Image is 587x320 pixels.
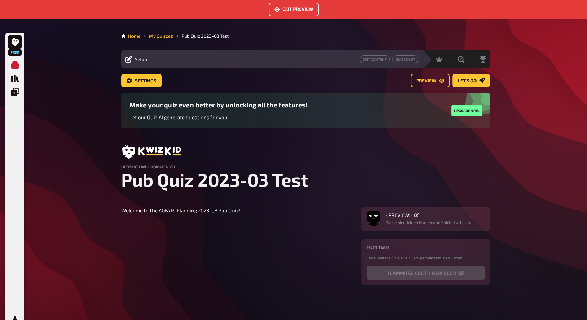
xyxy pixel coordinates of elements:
span: Settings [135,79,156,83]
li: Pub Quiz 2023-03 Test [173,33,229,39]
p: Lade weitere Spieler ein, um gemeinsam zu quizzen. [367,255,485,261]
button: Settings [121,74,162,87]
span: Welcome to the AGFA PI Planning 2023-03 Pub Quiz! [121,207,240,213]
button: Let's go [452,74,490,87]
a: Einblendungen [8,85,22,99]
button: Upgrade now [451,105,482,116]
a: Home [128,33,140,39]
a: Quiz Sammlung [8,72,22,85]
a: Meine Quizze [8,58,22,72]
button: Exit Preview [269,3,319,16]
img: Avatar [367,210,380,223]
button: Edit Content [360,55,390,63]
li: My Quizzes [140,33,173,39]
a: My Quizzes [149,33,173,39]
h4: Herzlich Willkommen zu [121,164,490,169]
span: Let our Quiz AI generate questions for you! [129,114,229,120]
p: Passe hier deinen Namen und Spielerfarbe an. [386,219,471,226]
span: <PREVIEW> [386,212,412,218]
button: Teammitglieder hinzufügen [367,266,485,280]
h3: Make your quiz even better by unlocking all the features! [129,101,307,109]
button: Quiz Lobby [392,55,418,63]
span: Let's go [458,79,477,83]
h4: Mein Team [367,244,485,249]
button: Preview [411,74,450,87]
span: Setup [135,57,147,62]
span: Preview [416,79,436,83]
button: Avatar [367,212,380,226]
span: Free [9,50,21,55]
h1: Pub Quiz 2023-03 Test [121,169,490,190]
a: Exit Preview [269,7,319,13]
